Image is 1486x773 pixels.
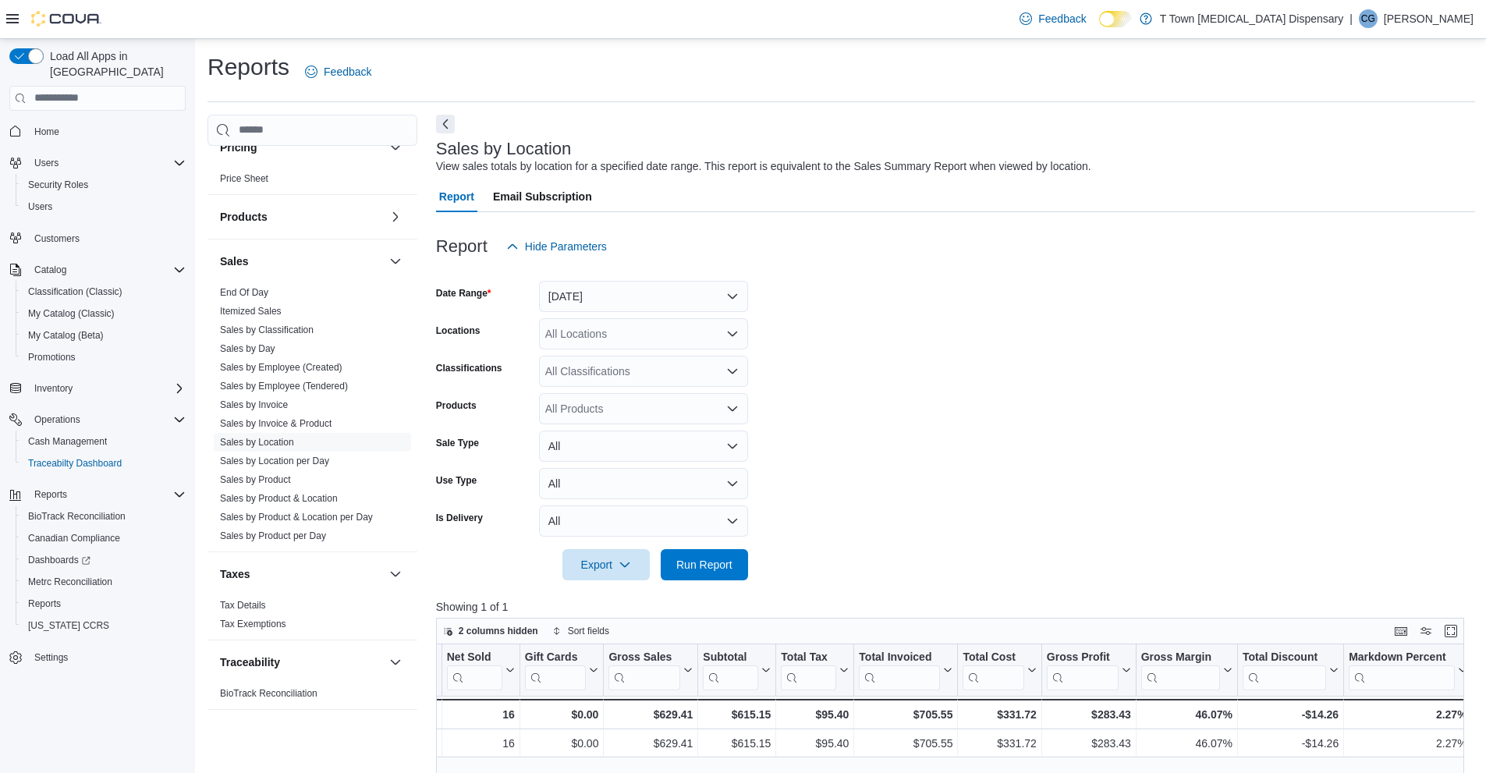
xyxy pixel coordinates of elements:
div: $95.40 [781,734,849,753]
a: Tax Exemptions [220,619,286,629]
span: Sales by Product [220,473,291,486]
p: Showing 1 of 1 [436,599,1475,615]
button: Taxes [220,566,383,582]
span: Sales by Employee (Tendered) [220,380,348,392]
span: My Catalog (Beta) [28,329,104,342]
a: My Catalog (Classic) [22,304,121,323]
span: BioTrack Reconciliation [220,687,317,700]
div: $95.40 [781,705,849,724]
span: Metrc Reconciliation [28,576,112,588]
div: 2.27% [1349,705,1466,724]
span: Promotions [28,351,76,363]
div: Pricing [207,169,417,194]
a: BioTrack Reconciliation [220,688,317,699]
span: Sales by Product per Day [220,530,326,542]
span: My Catalog (Beta) [22,326,186,345]
div: -$14.26 [1243,705,1339,724]
button: Open list of options [726,328,739,340]
button: Traceabilty Dashboard [16,452,192,474]
div: Total Invoiced [859,650,940,665]
button: Taxes [386,565,405,583]
h3: Sales [220,254,249,269]
button: Inventory [28,379,79,398]
h3: Pricing [220,140,257,155]
a: Traceabilty Dashboard [22,454,128,473]
button: All [539,505,748,537]
span: Users [34,157,59,169]
span: Tax Details [220,599,266,612]
button: Pricing [220,140,383,155]
h3: Products [220,209,268,225]
button: 2 columns hidden [437,622,544,640]
div: Gift Card Sales [525,650,587,690]
a: Dashboards [22,551,97,569]
span: Metrc Reconciliation [22,573,186,591]
div: -$14.26 [1243,734,1339,753]
span: Export [572,549,640,580]
span: Traceabilty Dashboard [22,454,186,473]
button: Export [562,549,650,580]
p: T Town [MEDICAL_DATA] Dispensary [1160,9,1343,28]
div: Subtotal [703,650,758,665]
span: End Of Day [220,286,268,299]
span: BioTrack Reconciliation [22,507,186,526]
span: Sales by Invoice & Product [220,417,332,430]
button: Promotions [16,346,192,368]
a: [US_STATE] CCRS [22,616,115,635]
div: Subtotal [703,650,758,690]
span: Tax Exemptions [220,618,286,630]
div: 46.07% [1141,734,1232,753]
a: Sales by Employee (Tendered) [220,381,348,392]
a: Feedback [299,56,378,87]
button: Subtotal [703,650,771,690]
a: End Of Day [220,287,268,298]
span: My Catalog (Classic) [28,307,115,320]
div: $283.43 [1047,734,1131,753]
span: Email Subscription [493,181,592,212]
button: My Catalog (Beta) [16,324,192,346]
span: Security Roles [22,176,186,194]
div: Gross Margin [1141,650,1220,665]
button: Open list of options [726,365,739,378]
h1: Reports [207,51,289,83]
button: Products [220,209,383,225]
span: Customers [34,232,80,245]
nav: Complex example [9,114,186,710]
a: Metrc Reconciliation [22,573,119,591]
div: $615.15 [703,734,771,753]
button: Sales [386,252,405,271]
button: Gross Profit [1047,650,1131,690]
button: Keyboard shortcuts [1392,622,1410,640]
span: Dashboards [22,551,186,569]
button: Sort fields [546,622,615,640]
div: Gross Sales [608,650,680,665]
span: Itemized Sales [220,305,282,317]
a: Security Roles [22,176,94,194]
span: Operations [28,410,186,429]
span: My Catalog (Classic) [22,304,186,323]
span: Sales by Product & Location [220,492,338,505]
span: Dashboards [28,554,90,566]
button: [US_STATE] CCRS [16,615,192,636]
button: My Catalog (Classic) [16,303,192,324]
button: Reports [3,484,192,505]
span: Sales by Location [220,436,294,449]
button: Net Sold [447,650,515,690]
a: Home [28,122,66,141]
span: Settings [28,647,186,667]
div: $0.00 [525,705,599,724]
div: 2.27% [1349,734,1466,753]
span: Security Roles [28,179,88,191]
div: Total Cost [963,650,1023,665]
span: Canadian Compliance [22,529,186,548]
button: Settings [3,646,192,668]
span: Classification (Classic) [28,285,122,298]
div: Gift Cards [525,650,587,665]
div: Total Discount [1243,650,1326,690]
div: 0 [351,705,436,724]
div: Total Cost [963,650,1023,690]
div: $629.41 [608,705,693,724]
span: [US_STATE] CCRS [28,619,109,632]
a: Sales by Product & Location per Day [220,512,373,523]
button: Reports [28,485,73,504]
